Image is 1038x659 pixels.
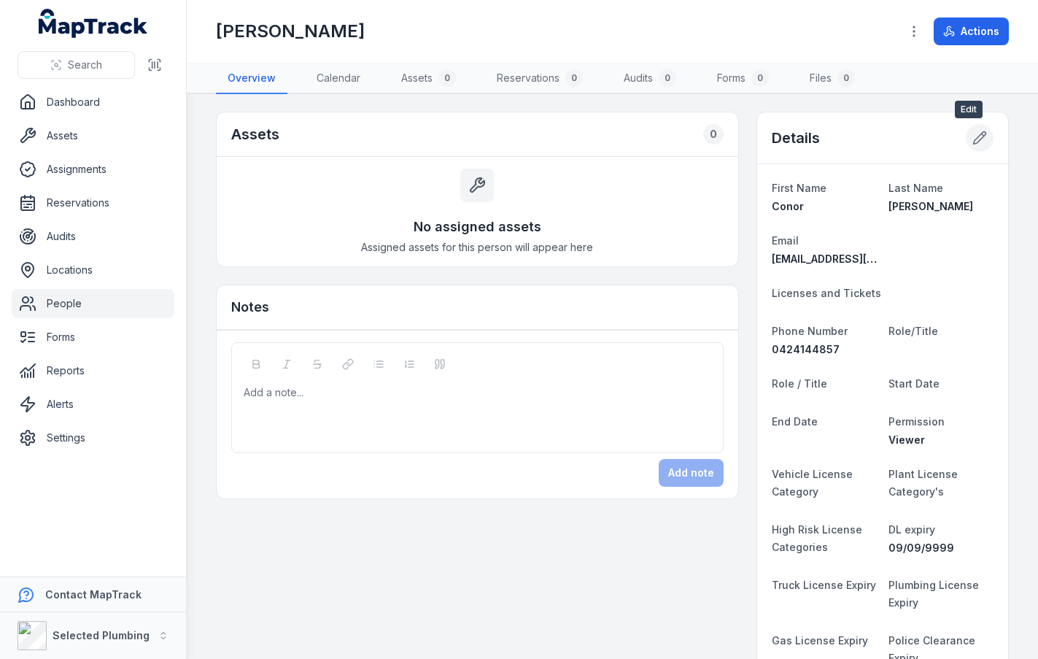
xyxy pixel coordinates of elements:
[772,182,826,194] span: First Name
[231,297,269,317] h3: Notes
[772,200,804,212] span: Conor
[888,542,954,554] span: 09/09/9999
[12,323,174,352] a: Forms
[703,124,724,144] div: 0
[18,51,135,79] button: Search
[888,579,979,609] span: Plumbing License Expiry
[12,423,174,452] a: Settings
[12,289,174,318] a: People
[772,253,948,265] span: [EMAIL_ADDRESS][DOMAIN_NAME]
[888,377,940,390] span: Start Date
[12,88,174,117] a: Dashboard
[751,69,769,87] div: 0
[12,255,174,285] a: Locations
[414,217,541,237] h3: No assigned assets
[888,325,938,337] span: Role/Title
[705,63,781,94] a: Forms0
[305,63,372,94] a: Calendar
[888,523,935,536] span: DL expiry
[39,9,148,38] a: MapTrack
[888,415,945,428] span: Permission
[438,69,456,87] div: 0
[772,377,827,390] span: Role / Title
[888,200,973,212] span: [PERSON_NAME]
[12,356,174,385] a: Reports
[216,20,365,43] h1: [PERSON_NAME]
[12,390,174,419] a: Alerts
[612,63,688,94] a: Audits0
[216,63,287,94] a: Overview
[888,468,958,498] span: Plant License Category's
[45,588,142,601] strong: Contact MapTrack
[888,542,954,554] time: 9/9/9999, 12:00:00 AM
[798,63,867,94] a: Files0
[231,124,279,144] h2: Assets
[772,579,876,591] span: Truck License Expiry
[565,69,583,87] div: 0
[772,415,818,428] span: End Date
[934,18,1009,45] button: Actions
[772,234,799,247] span: Email
[485,63,594,94] a: Reservations0
[12,188,174,217] a: Reservations
[772,325,848,337] span: Phone Number
[888,182,943,194] span: Last Name
[772,287,881,299] span: Licenses and Tickets
[12,121,174,150] a: Assets
[772,634,868,647] span: Gas License Expiry
[888,433,925,446] span: Viewer
[772,468,853,498] span: Vehicle License Category
[12,155,174,184] a: Assignments
[12,222,174,251] a: Audits
[772,128,820,148] h2: Details
[772,523,862,553] span: High Risk License Categories
[659,69,676,87] div: 0
[837,69,855,87] div: 0
[955,101,983,118] span: Edit
[361,240,593,255] span: Assigned assets for this person will appear here
[772,343,840,355] span: 0424144857
[68,58,102,72] span: Search
[53,629,150,641] strong: Selected Plumbing
[390,63,468,94] a: Assets0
